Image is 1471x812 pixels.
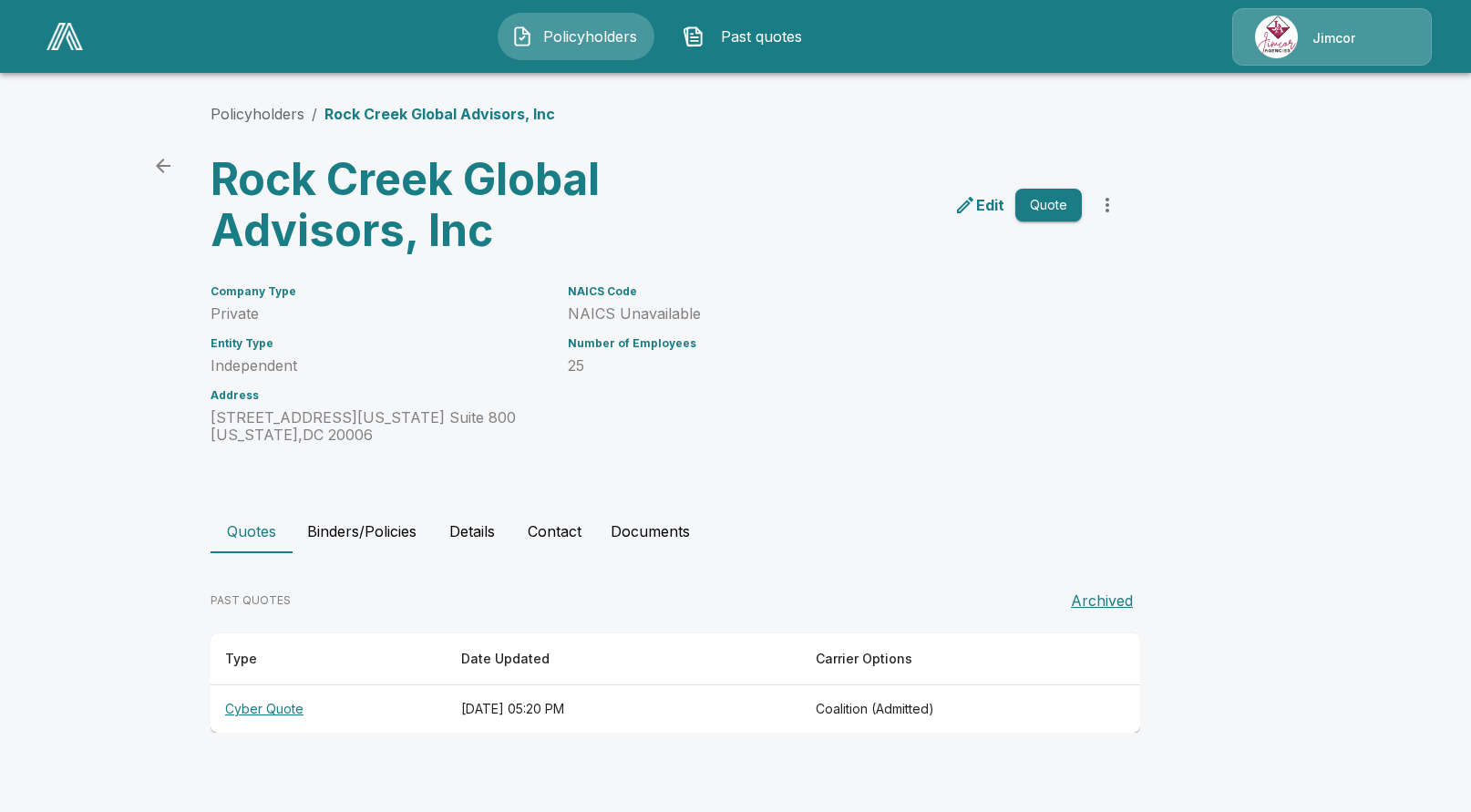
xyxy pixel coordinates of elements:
h3: Rock Creek Global Advisors, Inc [211,154,661,256]
p: Private [211,305,546,323]
a: edit [951,190,1008,220]
h6: NAICS Code [568,285,1082,298]
img: Past quotes Icon [683,26,705,47]
button: Policyholders IconPolicyholders [498,13,654,60]
h6: Address [211,389,546,402]
p: Rock Creek Global Advisors, Inc [324,103,555,125]
p: PAST QUOTES [211,592,291,609]
h6: Entity Type [211,337,546,350]
p: Independent [211,357,546,375]
th: Carrier Options [801,633,1077,685]
span: Past quotes [712,26,812,47]
p: [STREET_ADDRESS][US_STATE] Suite 800 [US_STATE] , DC 20006 [211,409,546,444]
th: Date Updated [447,633,801,685]
button: Binders/Policies [293,509,431,553]
th: Type [211,633,447,685]
img: Policyholders Icon [511,26,533,47]
button: Archived [1064,582,1140,619]
p: 25 [568,357,1082,375]
h6: Number of Employees [568,337,1082,350]
button: Past quotes IconPast quotes [669,13,826,60]
img: AA Logo [46,23,83,50]
nav: breadcrumb [211,103,555,125]
button: Quote [1015,189,1082,222]
th: Coalition (Admitted) [801,685,1077,734]
th: Cyber Quote [211,685,447,734]
table: responsive table [211,633,1140,733]
button: Documents [596,509,705,553]
p: Edit [976,194,1004,216]
div: policyholder tabs [211,509,1260,553]
p: NAICS Unavailable [568,305,1082,323]
button: Details [431,509,513,553]
a: back [145,148,181,184]
th: [DATE] 05:20 PM [447,685,801,734]
span: Policyholders [540,26,641,47]
li: / [312,103,317,125]
a: Policyholders [211,105,304,123]
button: Contact [513,509,596,553]
button: more [1089,187,1126,223]
button: Quotes [211,509,293,553]
h6: Company Type [211,285,546,298]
